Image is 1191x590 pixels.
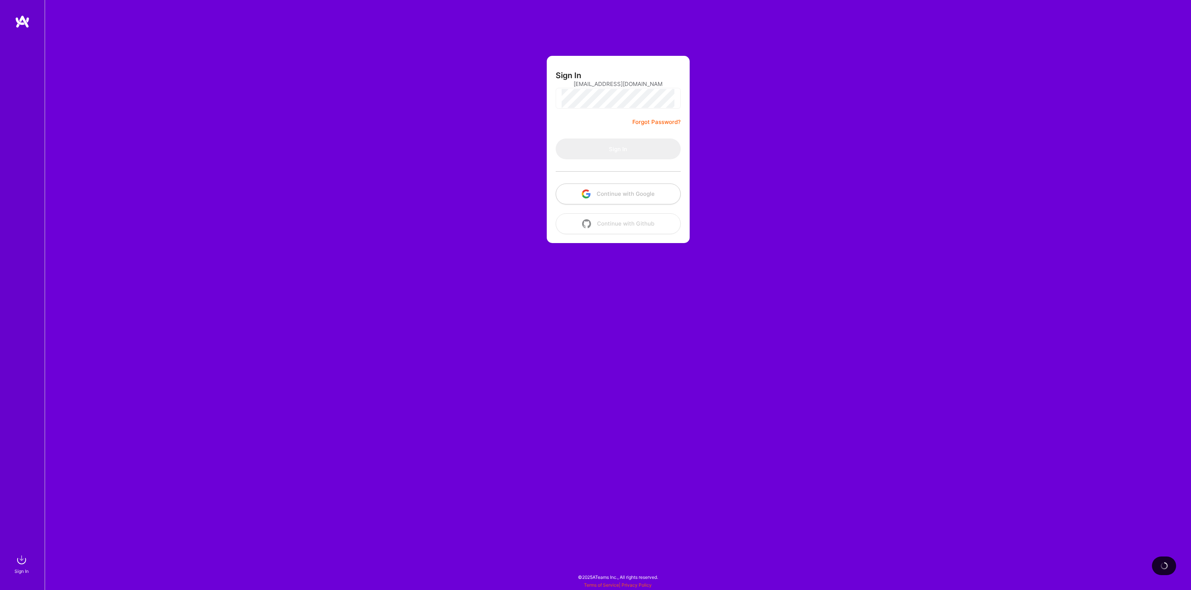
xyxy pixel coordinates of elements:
[574,74,663,93] input: Email...
[556,71,581,80] h3: Sign In
[45,568,1191,586] div: © 2025 ATeams Inc., All rights reserved.
[16,552,29,575] a: sign inSign In
[632,118,681,127] a: Forgot Password?
[14,552,29,567] img: sign in
[15,15,30,28] img: logo
[582,189,591,198] img: icon
[584,582,652,588] span: |
[584,582,619,588] a: Terms of Service
[556,138,681,159] button: Sign In
[622,582,652,588] a: Privacy Policy
[15,567,29,575] div: Sign In
[556,184,681,204] button: Continue with Google
[556,213,681,234] button: Continue with Github
[1160,562,1168,570] img: loading
[582,219,591,228] img: icon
